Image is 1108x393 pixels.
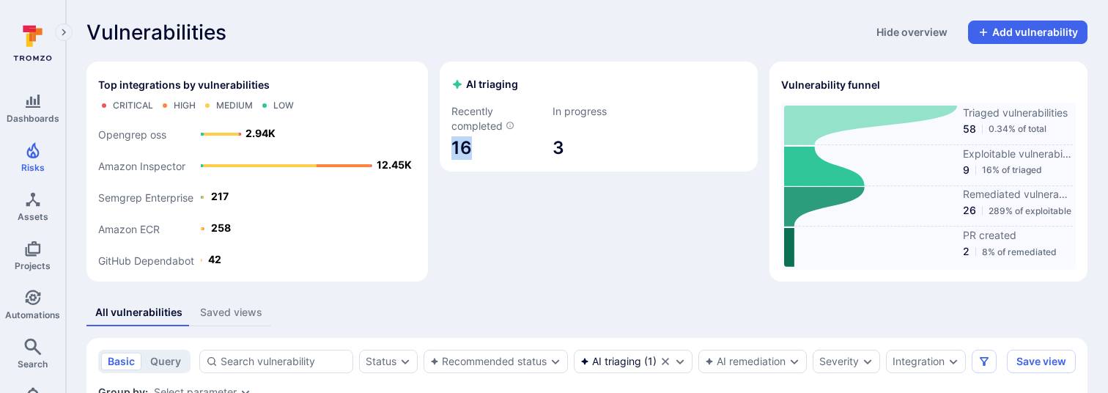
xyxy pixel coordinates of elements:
[211,190,229,202] text: 217
[174,100,196,111] div: High
[273,100,294,111] div: Low
[451,77,518,92] h2: AI triaging
[972,350,997,373] button: Filters
[963,228,1073,243] span: PR created
[968,21,1087,44] button: Add vulnerability
[55,23,73,41] button: Expand navigation menu
[59,26,69,39] i: Expand navigation menu
[550,356,561,367] button: Expand dropdown
[208,253,221,265] text: 42
[86,62,428,282] div: Top integrations by vulnerabilities
[580,356,657,367] div: ( 1 )
[553,104,645,119] span: In progress
[963,122,976,136] span: 58
[580,356,657,367] button: AI triaging(1)
[862,356,874,367] button: Expand dropdown
[216,100,253,111] div: Medium
[660,356,671,367] button: Clear selection
[1007,350,1076,373] button: Save view
[98,128,166,141] text: Opengrep oss
[451,136,544,160] span: 16
[113,100,153,111] div: Critical
[144,353,188,370] button: query
[982,164,1042,175] span: 16% of triaged
[200,305,262,320] div: Saved views
[868,21,956,44] button: Hide overview
[377,158,412,171] text: 12.45K
[893,356,945,367] button: Integration
[5,309,60,320] span: Automations
[506,121,514,130] svg: AI triaged vulnerabilities in the last 7 days
[98,78,270,92] span: Top integrations by vulnerabilities
[18,211,48,222] span: Assets
[705,356,786,367] button: AI remediation
[963,147,1073,161] span: Exploitable vulnerabilities
[101,353,141,370] button: basic
[989,205,1071,216] span: 289% of exploitable
[963,187,1073,202] span: Remediated vulnerabilities
[948,356,959,367] button: Expand dropdown
[98,117,416,270] svg: Top integrations by vulnerabilities bar
[95,305,182,320] div: All vulnerabilities
[430,356,547,367] button: Recommended status
[788,356,800,367] button: Expand dropdown
[989,123,1046,134] span: 0.34% of total
[211,221,231,234] text: 258
[245,127,276,139] text: 2.94K
[963,244,969,259] span: 2
[553,136,645,160] span: 3
[819,356,859,367] button: Severity
[98,159,185,172] text: Amazon Inspector
[451,104,544,133] span: Recently completed
[963,106,1073,120] span: Triaged vulnerabilities
[98,254,194,266] text: GitHub Dependabot
[221,354,347,369] input: Search vulnerability
[982,246,1057,257] span: 8% of remediated
[7,113,59,124] span: Dashboards
[366,356,396,367] button: Status
[15,260,51,271] span: Projects
[963,163,969,177] span: 9
[399,356,411,367] button: Expand dropdown
[18,359,48,370] span: Search
[580,356,641,367] div: AI triaging
[21,162,45,173] span: Risks
[674,356,686,367] button: Expand dropdown
[98,222,160,235] text: Amazon ECR
[781,78,880,92] h2: Vulnerability funnel
[98,191,193,204] text: Semgrep Enterprise
[86,21,226,44] span: Vulnerabilities
[963,203,976,218] span: 26
[86,299,1087,326] div: assets tabs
